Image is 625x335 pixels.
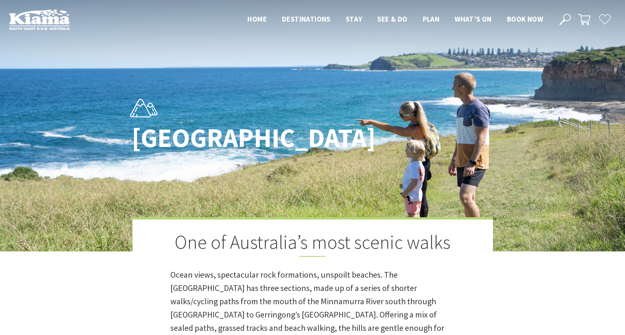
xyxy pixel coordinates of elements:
[507,14,543,24] span: Book now
[240,13,551,26] nav: Main Menu
[247,14,267,24] span: Home
[282,14,331,24] span: Destinations
[377,14,407,24] span: See & Do
[132,123,346,152] h1: [GEOGRAPHIC_DATA]
[9,9,70,30] img: Kiama Logo
[346,14,362,24] span: Stay
[170,231,455,257] h2: One of Australia’s most scenic walks
[423,14,440,24] span: Plan
[455,14,492,24] span: What’s On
